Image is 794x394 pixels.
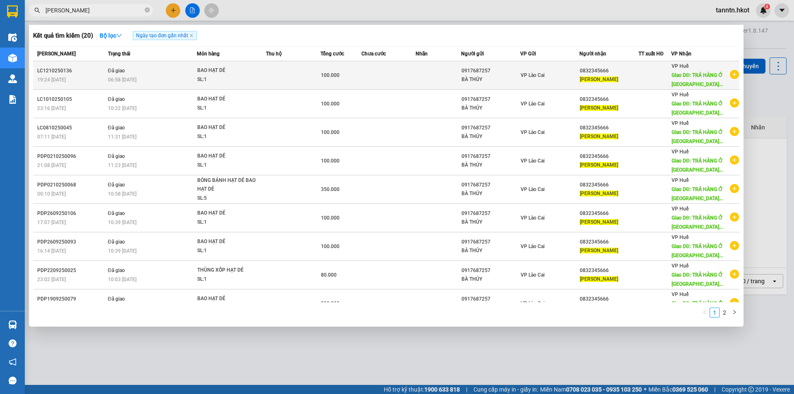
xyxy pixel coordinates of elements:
div: SL: 1 [197,161,259,170]
strong: Bộ lọc [100,32,122,39]
div: SL: 1 [197,75,259,84]
span: VP Huế [672,206,689,212]
span: VP Lào Cai [521,272,545,278]
li: 1 [710,308,720,318]
img: logo-vxr [7,5,18,18]
span: plus-circle [730,98,739,107]
span: 19:24 [DATE] [37,77,66,83]
div: BỎNG BÁNH HẠT DẺ BAO HẠT DẺ [197,176,259,194]
div: 0832345666 [580,124,638,132]
span: Ngày tạo đơn gần nhất [133,31,197,40]
span: Tổng cước [320,51,344,57]
span: Giao DĐ: TRẢ HÀNG Ở [GEOGRAPHIC_DATA]... [672,301,723,315]
span: Đã giao [108,296,125,302]
span: VP Lào Cai [521,129,545,135]
div: BÀ THỦY [462,132,520,141]
span: VP Nhận [671,51,691,57]
span: 11:31 [DATE] [108,134,136,140]
span: down [116,33,122,38]
span: plus-circle [730,155,739,165]
span: Đã giao [108,125,125,131]
button: right [729,308,739,318]
div: SL: 1 [197,218,259,227]
img: warehouse-icon [8,74,17,83]
span: [PERSON_NAME] [580,191,618,196]
span: right [732,310,737,315]
div: 0917687257 [462,181,520,189]
span: VP Lào Cai [521,244,545,249]
div: BAO HẠT DẺ [197,95,259,104]
div: LC0810250045 [37,124,105,132]
div: BAO HẠT DẺ [197,237,259,246]
div: BAO HẠT DẺ [197,209,259,218]
span: VP Lào Cai [521,101,545,107]
span: close-circle [145,7,150,14]
span: [PERSON_NAME] [580,162,618,168]
div: PDP0210250068 [37,181,105,189]
span: 23:02 [DATE] [37,277,66,282]
span: 21:08 [DATE] [37,162,66,168]
span: 16:14 [DATE] [37,248,66,254]
span: plus-circle [730,270,739,279]
span: 200.000 [321,301,340,306]
div: LC1010250105 [37,95,105,104]
span: Đã giao [108,68,125,74]
span: notification [9,358,17,366]
div: 0917687257 [462,152,520,161]
span: Món hàng [197,51,220,57]
span: VP Huế [672,263,689,269]
span: Giao DĐ: TRẢ HÀNG Ở [GEOGRAPHIC_DATA]... [672,158,723,173]
span: Thu hộ [266,51,282,57]
h3: Kết quả tìm kiếm ( 20 ) [33,31,93,40]
div: 0832345666 [580,209,638,218]
li: Next Page [729,308,739,318]
span: Đã giao [108,210,125,216]
span: VP Lào Cai [521,215,545,221]
span: 11:23 [DATE] [108,162,136,168]
span: VP Lào Cai [521,301,545,306]
div: 0832345666 [580,295,638,303]
span: VP Huế [672,149,689,155]
span: 100.000 [321,215,340,221]
span: VP Gửi [520,51,536,57]
div: 0832345666 [580,152,638,161]
span: 10:22 [DATE] [108,105,136,111]
span: plus-circle [730,241,739,250]
div: 0832345666 [580,95,638,104]
button: left [700,308,710,318]
span: message [9,377,17,384]
div: PDP2609250093 [37,238,105,246]
span: 10:03 [DATE] [108,277,136,282]
div: 0917687257 [462,238,520,246]
div: THÙNG XỐP HẠT DẺ [197,266,259,275]
div: SL: 1 [197,104,259,113]
div: BÀ THỦY [462,189,520,198]
div: 0917687257 [462,95,520,104]
span: VP Huế [672,234,689,240]
span: 100.000 [321,129,340,135]
div: BÀ THỦY [462,218,520,227]
span: Giao DĐ: TRẢ HÀNG Ở [GEOGRAPHIC_DATA]... [672,129,723,144]
div: BÀ THỦY [462,104,520,112]
img: solution-icon [8,95,17,104]
span: 17:07 [DATE] [37,220,66,225]
span: 80.000 [321,272,337,278]
span: left [702,310,707,315]
span: Giao DĐ: TRẢ HÀNG Ở [GEOGRAPHIC_DATA]... [672,101,723,116]
span: plus-circle [730,184,739,193]
span: Chưa cước [361,51,386,57]
span: plus-circle [730,298,739,307]
div: 0832345666 [580,238,638,246]
span: 23:16 [DATE] [37,105,66,111]
div: 0917687257 [462,266,520,275]
span: plus-circle [730,70,739,79]
div: BAO HẠT DẺ [197,294,259,303]
span: [PERSON_NAME] [580,134,618,139]
div: BÀ THỦY [462,75,520,84]
li: 2 [720,308,729,318]
div: PDP2609250106 [37,209,105,218]
span: Giao DĐ: TRẢ HÀNG Ở [GEOGRAPHIC_DATA]... [672,244,723,258]
span: [PERSON_NAME] [580,219,618,225]
div: PDP0210250096 [37,152,105,161]
span: VP Lào Cai [521,158,545,164]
